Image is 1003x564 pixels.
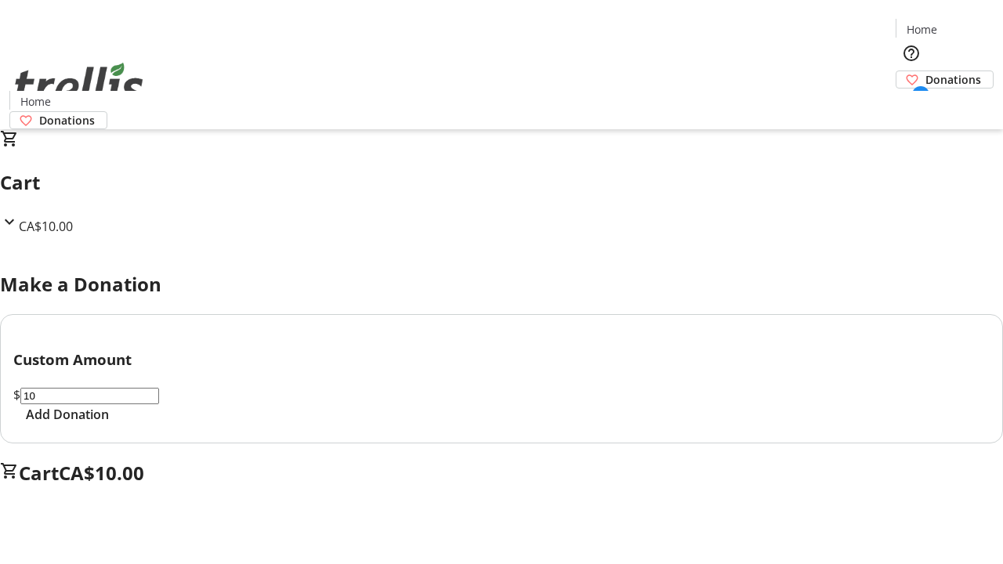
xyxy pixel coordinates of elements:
[9,45,149,124] img: Orient E2E Organization aZ2HEFvP2d's Logo
[9,111,107,129] a: Donations
[13,349,990,371] h3: Custom Amount
[896,21,947,38] a: Home
[925,71,981,88] span: Donations
[20,93,51,110] span: Home
[896,70,994,89] a: Donations
[26,405,109,424] span: Add Donation
[907,21,937,38] span: Home
[13,386,20,403] span: $
[13,405,121,424] button: Add Donation
[20,388,159,404] input: Donation Amount
[10,93,60,110] a: Home
[896,89,927,120] button: Cart
[39,112,95,128] span: Donations
[19,218,73,235] span: CA$10.00
[896,38,927,69] button: Help
[59,460,144,486] span: CA$10.00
